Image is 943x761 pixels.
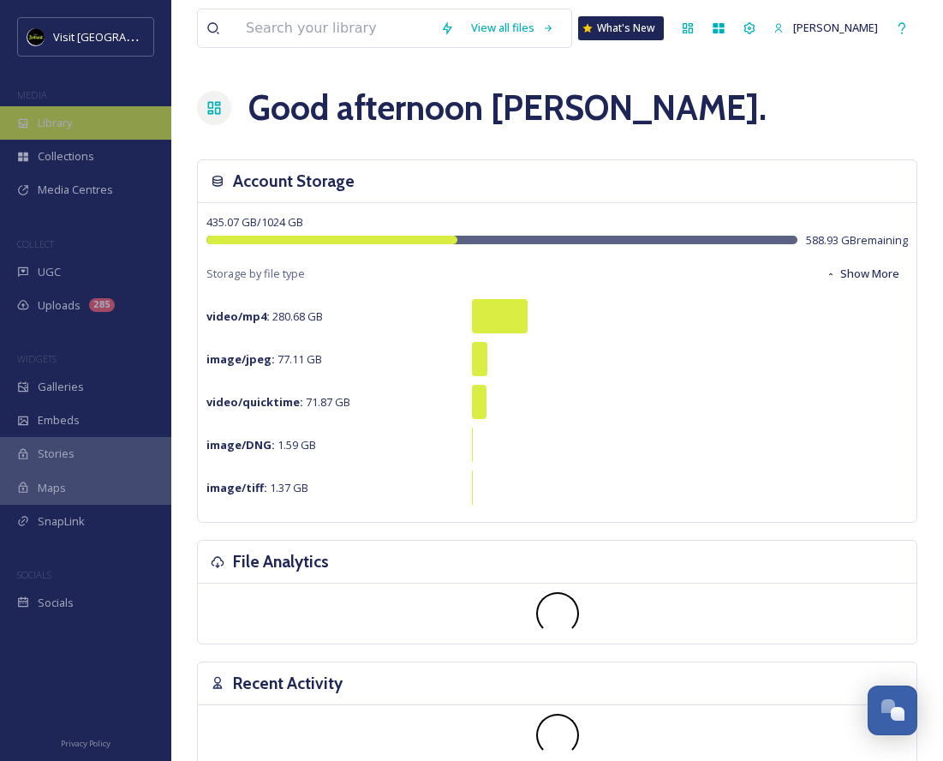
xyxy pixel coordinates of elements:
strong: video/quicktime : [206,394,303,410]
span: Visit [GEOGRAPHIC_DATA] [53,28,186,45]
span: 280.68 GB [206,309,323,324]
span: Embeds [38,412,80,428]
input: Search your library [237,9,432,47]
span: 1.59 GB [206,437,316,452]
a: Privacy Policy [61,732,110,752]
span: MEDIA [17,88,47,101]
span: Galleries [38,379,84,395]
span: 77.11 GB [206,351,322,367]
strong: image/tiff : [206,480,267,495]
div: 285 [89,298,115,312]
h3: File Analytics [233,549,329,574]
span: 588.93 GB remaining [806,232,908,249]
span: Maps [38,480,66,496]
span: SOCIALS [17,568,51,581]
h1: Good afternoon [PERSON_NAME] . [248,82,767,134]
a: View all files [463,11,563,45]
span: 1.37 GB [206,480,308,495]
h3: Recent Activity [233,671,343,696]
span: Library [38,115,72,131]
span: Storage by file type [206,266,305,282]
button: Show More [817,257,908,291]
span: [PERSON_NAME] [793,20,878,35]
span: Uploads [38,297,81,314]
button: Open Chat [868,686,917,735]
span: COLLECT [17,237,54,250]
span: Collections [38,148,94,165]
span: 71.87 GB [206,394,350,410]
span: 435.07 GB / 1024 GB [206,214,303,230]
img: VISIT%20DETROIT%20LOGO%20-%20BLACK%20BACKGROUND.png [27,28,45,45]
h3: Account Storage [233,169,355,194]
span: WIDGETS [17,352,57,365]
strong: image/DNG : [206,437,275,452]
strong: video/mp4 : [206,309,270,324]
strong: image/jpeg : [206,351,275,367]
span: Stories [38,446,75,462]
span: UGC [38,264,61,280]
span: Socials [38,595,74,611]
span: Media Centres [38,182,113,198]
span: Privacy Policy [61,738,110,749]
a: What's New [578,16,664,40]
a: [PERSON_NAME] [765,11,886,45]
span: SnapLink [38,513,85,530]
